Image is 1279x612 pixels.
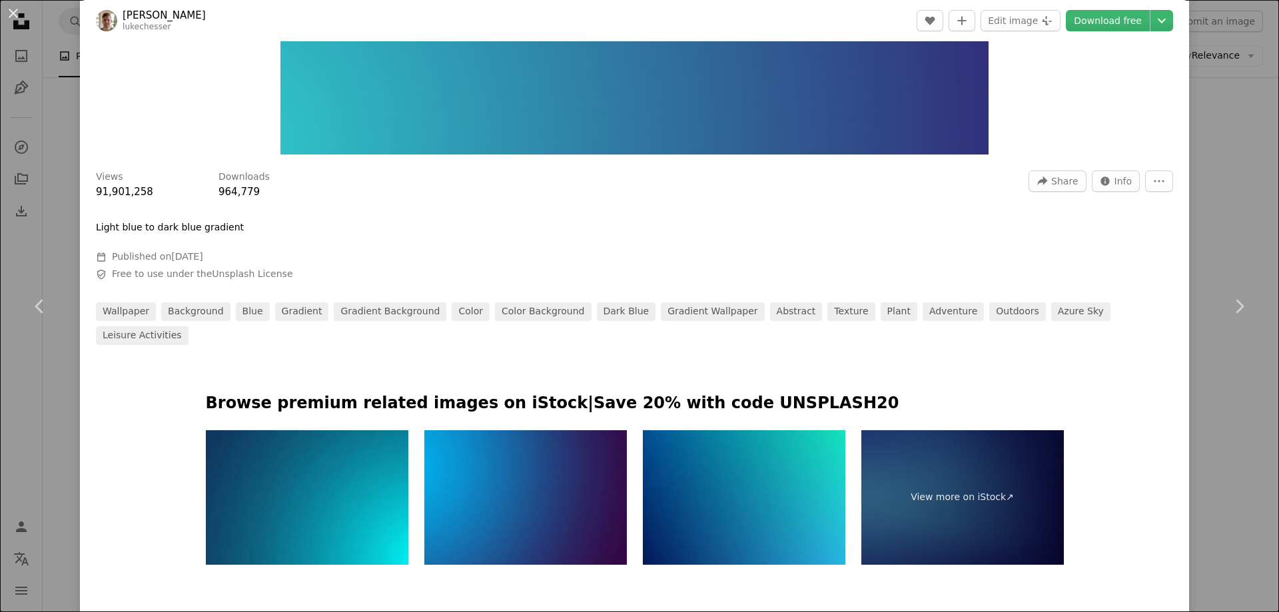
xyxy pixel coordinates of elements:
a: gradient [275,302,329,321]
span: Published on [112,251,203,262]
a: color [452,302,490,321]
span: Info [1114,171,1132,191]
a: color background [495,302,592,321]
button: Stats about this image [1092,170,1140,192]
a: azure sky [1051,302,1110,321]
a: abstract [770,302,823,321]
a: adventure [923,302,984,321]
a: dark blue [597,302,656,321]
button: More Actions [1145,170,1173,192]
p: Browse premium related images on iStock | Save 20% with code UNSPLASH20 [206,393,1064,414]
p: Light blue to dark blue gradient [96,221,244,234]
span: 91,901,258 [96,186,153,198]
a: View more on iStock↗ [861,430,1064,565]
a: plant [881,302,917,321]
a: [PERSON_NAME] [123,9,206,22]
img: blank cold temperature blue color gradient background template. eps 10 vector. [643,430,845,565]
span: 964,779 [218,186,260,198]
img: Go to Luke Chesser's profile [96,10,117,31]
button: Edit image [981,10,1061,31]
button: Like [917,10,943,31]
a: lukechesser [123,22,171,31]
span: Share [1051,171,1078,191]
time: May 12, 2019 at 11:48:53 PM GMT+6 [171,251,203,262]
a: gradient wallpaper [661,302,764,321]
span: Free to use under the [112,268,293,281]
a: Download free [1066,10,1150,31]
a: blue [236,302,270,321]
a: background [161,302,230,321]
a: Unsplash License [212,268,292,279]
button: Choose download size [1150,10,1173,31]
h3: Downloads [218,170,270,184]
a: gradient background [334,302,446,321]
a: leisure activities [96,326,189,345]
h3: Views [96,170,123,184]
a: outdoors [989,302,1045,321]
a: wallpaper [96,302,156,321]
img: Background with a gradient of blue and purple. Copy space. Illustration [424,430,627,565]
button: Share this image [1029,170,1086,192]
button: Add to Collection [949,10,975,31]
a: Next [1199,242,1279,370]
img: Blue green azure gradient background. vector illustration [206,430,408,565]
a: texture [827,302,875,321]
